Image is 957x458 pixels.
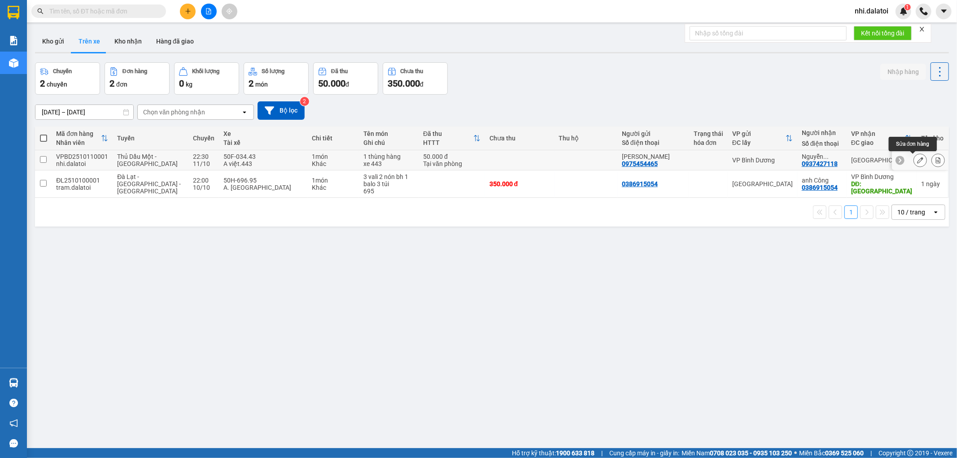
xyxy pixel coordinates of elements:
[694,139,723,146] div: hóa đơn
[880,64,926,80] button: Nhập hàng
[223,139,303,146] div: Tài xế
[47,81,67,88] span: chuyến
[489,180,550,188] div: 350.000 đ
[926,180,940,188] span: ngày
[186,81,192,88] span: kg
[116,81,127,88] span: đơn
[802,153,842,160] div: Nguyễn Thanh Sang
[174,62,239,95] button: Khối lượng0kg
[940,7,948,15] span: caret-down
[244,62,309,95] button: Số lượng2món
[117,173,181,195] span: Đà Lạt - [GEOGRAPHIC_DATA] - [GEOGRAPHIC_DATA]
[109,78,114,89] span: 2
[913,153,927,167] div: Sửa đơn hàng
[193,177,214,184] div: 22:00
[556,449,594,457] strong: 1900 633 818
[363,153,414,160] div: 1 thùng hàng
[423,153,481,160] div: 50.000 đ
[105,62,170,95] button: Đơn hàng2đơn
[193,135,214,142] div: Chuyến
[107,31,149,52] button: Kho nhận
[388,78,420,89] span: 350.000
[117,135,184,142] div: Tuyến
[312,184,354,191] div: Khác
[122,68,147,74] div: Đơn hàng
[56,153,108,160] div: VPBD2510110001
[921,180,944,188] div: 1
[906,4,909,10] span: 1
[401,68,424,74] div: Chưa thu
[794,451,797,455] span: ⚪️
[8,29,79,40] div: [PERSON_NAME]
[241,109,248,116] svg: open
[179,78,184,89] span: 0
[900,7,908,15] img: icon-new-feature
[193,153,214,160] div: 22:30
[907,450,913,456] span: copyright
[802,129,842,136] div: Người nhận
[854,26,912,40] button: Kết nối tổng đài
[363,188,414,195] div: 695
[56,130,101,137] div: Mã đơn hàng
[300,97,309,106] sup: 2
[732,180,793,188] div: [GEOGRAPHIC_DATA]
[9,439,18,448] span: message
[936,4,952,19] button: caret-down
[609,448,679,458] span: Cung cấp máy in - giấy in:
[117,153,178,167] span: Thủ Dầu Một - [GEOGRAPHIC_DATA]
[262,68,284,74] div: Số lượng
[8,6,19,19] img: logo-vxr
[9,58,18,68] img: warehouse-icon
[802,184,838,191] div: 0386915054
[249,78,253,89] span: 2
[732,157,793,164] div: VP Bình Dương
[56,177,108,184] div: ĐL2510100001
[56,160,108,167] div: nhi.dalatoi
[802,140,842,147] div: Số điện thoại
[37,8,44,14] span: search
[622,130,685,137] div: Người gửi
[35,105,133,119] input: Select a date range.
[7,59,21,68] span: CR :
[419,126,485,150] th: Toggle SortBy
[226,8,232,14] span: aim
[7,58,81,69] div: 50.000
[258,101,305,120] button: Bộ lọc
[919,26,925,32] span: close
[559,135,613,142] div: Thu hộ
[8,8,79,29] div: VP Bình Dương
[86,39,177,51] div: 0937427118
[49,6,155,16] input: Tìm tên, số ĐT hoặc mã đơn
[223,177,303,184] div: 50H-696.95
[56,184,108,191] div: tram.dalatoi
[489,135,550,142] div: Chưa thu
[363,173,414,188] div: 3 vali 2 nón bh 1 balo 3 túi
[255,81,268,88] span: món
[180,4,196,19] button: plus
[223,160,303,167] div: A việt.443
[8,40,79,52] div: 0975454465
[363,160,414,167] div: xe 443
[823,153,829,160] span: ...
[318,78,345,89] span: 50.000
[682,448,792,458] span: Miền Nam
[312,177,354,184] div: 1 món
[690,26,847,40] input: Nhập số tổng đài
[71,31,107,52] button: Trên xe
[802,177,842,184] div: anh Công
[851,139,905,146] div: ĐC giao
[40,78,45,89] span: 2
[9,36,18,45] img: solution-icon
[423,130,473,137] div: Đã thu
[870,448,872,458] span: |
[52,126,113,150] th: Toggle SortBy
[86,8,107,17] span: Nhận:
[920,7,928,15] img: phone-icon
[383,62,448,95] button: Chưa thu350.000đ
[851,173,912,180] div: VP Bình Dương
[622,180,658,188] div: 0386915054
[710,449,792,457] strong: 0708 023 035 - 0935 103 250
[363,139,414,146] div: Ghi chú
[9,378,18,388] img: warehouse-icon
[223,153,303,160] div: 50F-034.43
